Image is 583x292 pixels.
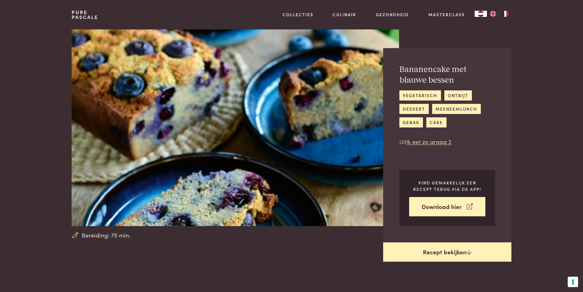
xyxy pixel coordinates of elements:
a: gebak [399,117,423,127]
a: vegetarisch [399,90,441,100]
ul: Language list [487,11,511,17]
a: Recept bekijken [383,242,511,262]
a: Gezondheid [376,11,409,18]
p: Uit [399,137,495,146]
p: Vind gemakkelijk een recept terug via de app! [409,180,485,192]
aside: Language selected: Nederlands [475,11,511,17]
a: EN [487,11,499,17]
a: cake [426,117,447,127]
button: Uw voorkeuren voor toestemming voor trackingtechnologieën [568,277,578,287]
a: Ik eet zo graag 2 [406,137,451,146]
a: Collecties [282,11,313,18]
a: Masterclass [428,11,465,18]
a: Culinair [333,11,356,18]
a: PurePascale [72,10,98,20]
a: Download hier [409,197,485,216]
h2: Bananencake met blauwe bessen [399,64,495,85]
a: ontbijt [444,90,472,100]
a: dessert [399,104,429,114]
a: FR [499,11,511,17]
img: Bananencake met blauwe bessen [72,29,399,226]
a: NL [475,11,487,17]
span: Bereiding: 75 min. [82,231,131,240]
div: Language [475,11,487,17]
a: meeneemlunch [432,104,481,114]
